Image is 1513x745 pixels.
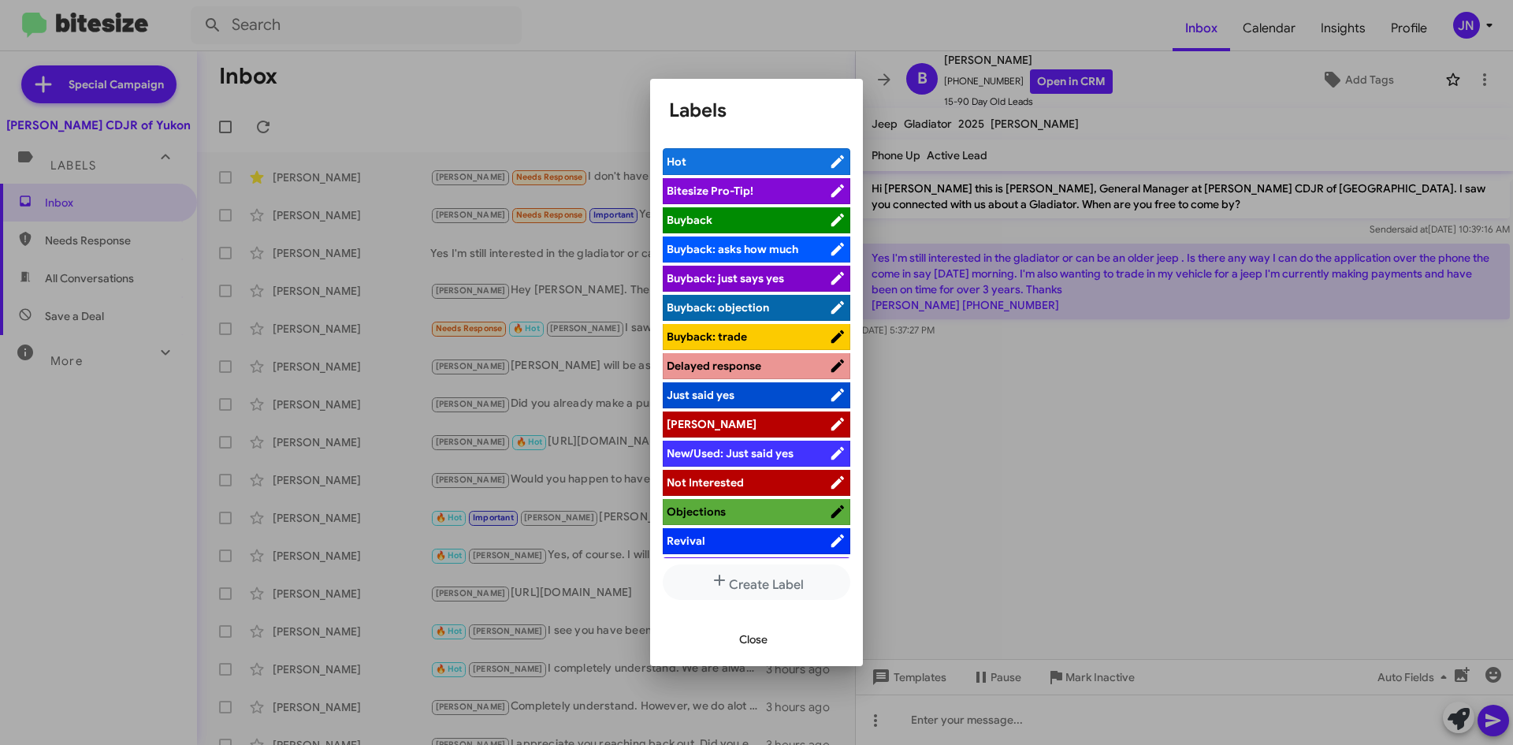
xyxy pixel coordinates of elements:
[667,300,769,315] span: Buyback: objection
[667,475,744,490] span: Not Interested
[667,213,712,227] span: Buyback
[667,534,705,548] span: Revival
[667,271,784,285] span: Buyback: just says yes
[727,625,780,654] button: Close
[739,625,768,654] span: Close
[667,359,761,373] span: Delayed response
[667,242,798,256] span: Buyback: asks how much
[663,564,850,600] button: Create Label
[667,155,686,169] span: Hot
[669,98,844,123] h1: Labels
[667,330,747,344] span: Buyback: trade
[667,184,753,198] span: Bitesize Pro-Tip!
[667,505,726,519] span: Objections
[667,417,756,431] span: [PERSON_NAME]
[667,446,794,460] span: New/Used: Just said yes
[667,388,734,402] span: Just said yes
